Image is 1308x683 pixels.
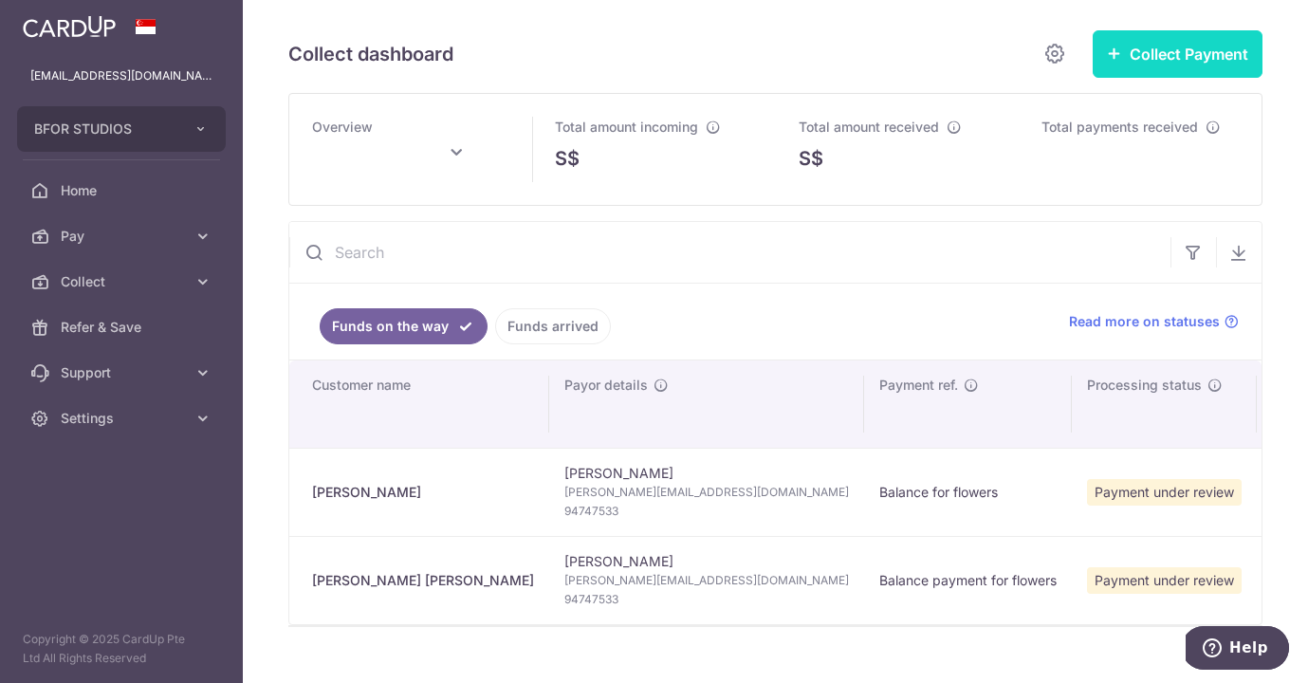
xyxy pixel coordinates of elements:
[34,120,175,138] span: BFOR STUDIOS
[1069,312,1239,331] a: Read more on statuses
[864,448,1072,536] td: Balance for flowers
[312,483,534,502] div: [PERSON_NAME]
[495,308,611,344] a: Funds arrived
[1041,119,1198,135] span: Total payments received
[289,222,1170,283] input: Search
[312,571,534,590] div: [PERSON_NAME] [PERSON_NAME]
[44,13,83,30] span: Help
[564,502,849,521] span: 94747533
[320,308,488,344] a: Funds on the way
[23,15,116,38] img: CardUp
[1069,312,1220,331] span: Read more on statuses
[564,590,849,609] span: 94747533
[564,571,849,590] span: [PERSON_NAME][EMAIL_ADDRESS][DOMAIN_NAME]
[61,363,186,382] span: Support
[564,483,849,502] span: [PERSON_NAME][EMAIL_ADDRESS][DOMAIN_NAME]
[564,376,648,395] span: Payor details
[549,536,864,624] td: [PERSON_NAME]
[1093,30,1262,78] button: Collect Payment
[1087,376,1202,395] span: Processing status
[61,318,186,337] span: Refer & Save
[30,66,212,85] p: [EMAIL_ADDRESS][DOMAIN_NAME]
[555,119,698,135] span: Total amount incoming
[549,360,864,448] th: Payor details
[555,144,580,173] span: S$
[1072,360,1257,448] th: Processing status
[864,360,1072,448] th: Payment ref.
[1087,479,1242,506] span: Payment under review
[288,39,453,69] h5: Collect dashboard
[61,227,186,246] span: Pay
[1087,567,1242,594] span: Payment under review
[289,360,549,448] th: Customer name
[17,106,226,152] button: BFOR STUDIOS
[799,144,823,173] span: S$
[864,536,1072,624] td: Balance payment for flowers
[1186,626,1289,674] iframe: Opens a widget where you can find more information
[61,409,186,428] span: Settings
[549,448,864,536] td: [PERSON_NAME]
[879,376,958,395] span: Payment ref.
[312,119,373,135] span: Overview
[799,119,939,135] span: Total amount received
[61,181,186,200] span: Home
[61,272,186,291] span: Collect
